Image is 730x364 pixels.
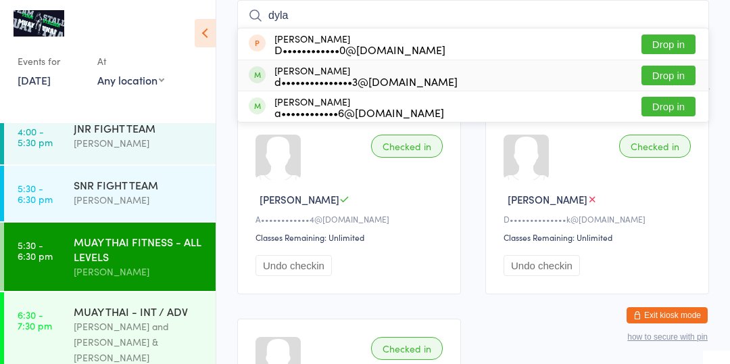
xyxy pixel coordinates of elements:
div: [PERSON_NAME] [74,192,204,208]
a: 5:30 -6:30 pmMUAY THAI FITNESS - ALL LEVELS[PERSON_NAME] [4,223,216,291]
div: Classes Remaining: Unlimited [504,231,695,243]
button: Drop in [641,35,696,54]
button: Undo checkin [504,255,580,276]
div: D••••••••••••••k@[DOMAIN_NAME] [504,213,695,225]
div: MUAY THAI - INT / ADV [74,304,204,319]
div: [PERSON_NAME] [74,264,204,279]
div: Checked in [371,135,443,158]
div: Checked in [371,337,443,360]
div: SNR FIGHT TEAM [74,177,204,192]
button: Drop in [641,97,696,116]
div: D••••••••••••0@[DOMAIN_NAME] [274,44,445,55]
div: At [97,50,164,72]
div: [PERSON_NAME] [274,65,458,87]
div: Events for [18,50,84,72]
div: Checked in [619,135,691,158]
time: 4:00 - 5:30 pm [18,126,53,147]
span: [PERSON_NAME] [508,192,587,206]
div: JNR FIGHT TEAM [74,120,204,135]
div: Any location [97,72,164,87]
div: Classes Remaining: Unlimited [255,231,447,243]
div: [PERSON_NAME] [274,33,445,55]
a: [DATE] [18,72,51,87]
button: Drop in [641,66,696,85]
img: Team Stalder Muay Thai [14,10,64,37]
div: a••••••••••••6@[DOMAIN_NAME] [274,107,444,118]
time: 5:30 - 6:30 pm [18,240,53,261]
button: how to secure with pin [627,332,708,342]
a: 4:00 -5:30 pmJNR FIGHT TEAM[PERSON_NAME] [4,109,216,164]
div: MUAY THAI FITNESS - ALL LEVELS [74,234,204,264]
div: A••••••••••••4@[DOMAIN_NAME] [255,213,447,225]
div: [PERSON_NAME] [74,135,204,151]
button: Exit kiosk mode [627,307,708,323]
button: Undo checkin [255,255,332,276]
div: [PERSON_NAME] [274,96,444,118]
a: 5:30 -6:30 pmSNR FIGHT TEAM[PERSON_NAME] [4,166,216,221]
span: [PERSON_NAME] [260,192,339,206]
div: d•••••••••••••••3@[DOMAIN_NAME] [274,76,458,87]
time: 5:30 - 6:30 pm [18,183,53,204]
time: 6:30 - 7:30 pm [18,309,52,331]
